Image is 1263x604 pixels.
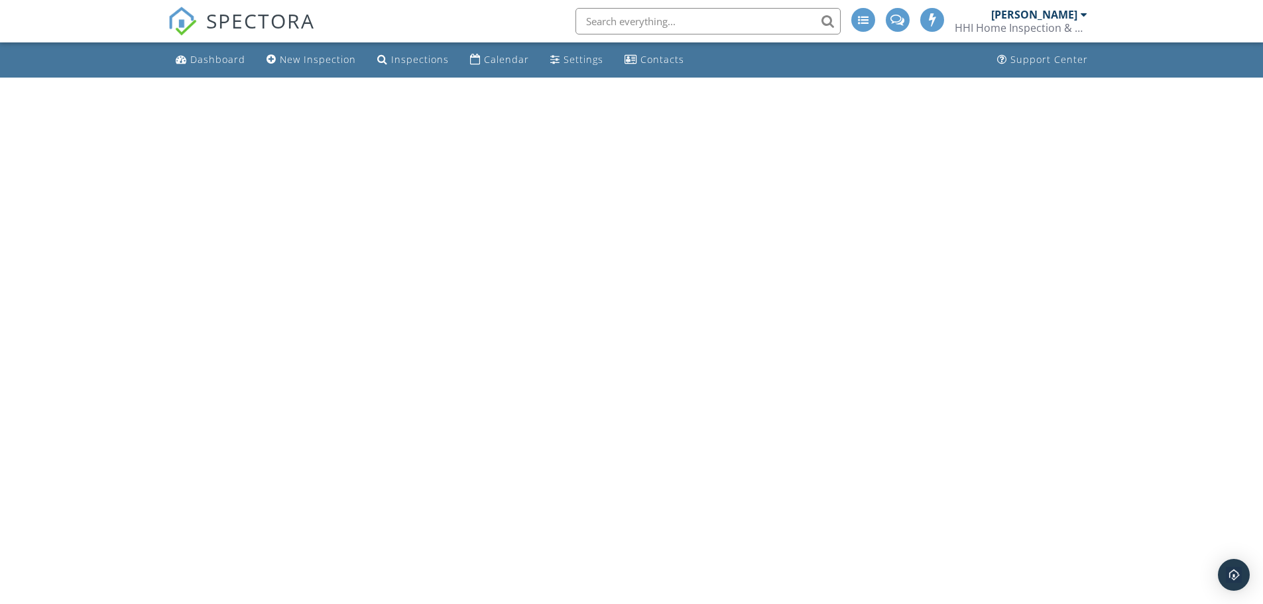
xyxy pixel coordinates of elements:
a: Support Center [992,48,1093,72]
div: Calendar [484,53,529,66]
a: Dashboard [170,48,251,72]
div: Contacts [640,53,684,66]
a: Contacts [619,48,690,72]
div: Open Intercom Messenger [1218,559,1250,591]
div: [PERSON_NAME] [991,8,1077,21]
a: New Inspection [261,48,361,72]
a: Inspections [372,48,454,72]
div: Settings [564,53,603,66]
input: Search everything... [575,8,841,34]
div: Support Center [1010,53,1088,66]
a: Settings [545,48,609,72]
a: SPECTORA [168,18,315,46]
div: New Inspection [280,53,356,66]
div: Inspections [391,53,449,66]
div: Dashboard [190,53,245,66]
span: SPECTORA [206,7,315,34]
img: The Best Home Inspection Software - Spectora [168,7,197,36]
a: Calendar [465,48,534,72]
div: HHI Home Inspection & Pest Control [955,21,1087,34]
